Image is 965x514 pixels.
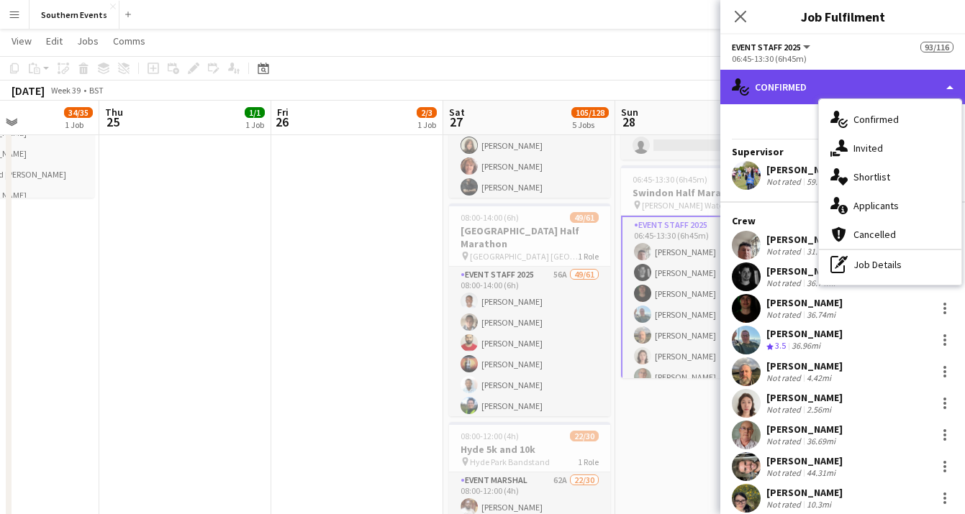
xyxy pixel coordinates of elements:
[572,119,608,130] div: 5 Jobs
[766,176,804,188] div: Not rated
[720,7,965,26] h3: Job Fulfilment
[47,85,83,96] span: Week 39
[470,251,578,262] span: [GEOGRAPHIC_DATA] [GEOGRAPHIC_DATA]
[853,142,883,155] span: Invited
[6,32,37,50] a: View
[12,83,45,98] div: [DATE]
[277,106,289,119] span: Fri
[766,277,804,288] div: Not rated
[275,114,289,130] span: 26
[113,35,145,47] span: Comms
[732,42,812,52] button: Event Staff 2025
[245,119,264,130] div: 1 Job
[766,499,804,510] div: Not rated
[12,35,32,47] span: View
[766,359,843,372] div: [PERSON_NAME]
[804,246,838,257] div: 31.04mi
[71,32,104,50] a: Jobs
[621,106,638,119] span: Sun
[766,423,843,436] div: [PERSON_NAME]
[105,106,123,119] span: Thu
[804,404,834,415] div: 2.56mi
[30,1,119,29] button: Southern Events
[766,467,804,478] div: Not rated
[766,436,804,446] div: Not rated
[449,224,610,250] h3: [GEOGRAPHIC_DATA] Half Marathon
[804,277,838,288] div: 36.74mi
[447,114,465,130] span: 27
[766,327,843,340] div: [PERSON_NAME]
[804,309,838,320] div: 36.74mi
[621,165,782,378] app-job-card: 06:45-13:30 (6h45m)93/116Swindon Half Marathon [PERSON_NAME] Water Main Car Park1 RoleEvent Staff...
[461,212,519,223] span: 08:00-14:00 (6h)
[720,145,965,158] div: Supervisor
[920,42,953,52] span: 93/116
[103,114,123,130] span: 25
[570,431,599,441] span: 22/30
[621,186,782,199] h3: Swindon Half Marathon
[766,233,843,246] div: [PERSON_NAME]
[766,265,843,277] div: [PERSON_NAME]
[449,203,610,416] app-job-card: 08:00-14:00 (6h)49/61[GEOGRAPHIC_DATA] Half Marathon [GEOGRAPHIC_DATA] [GEOGRAPHIC_DATA]1 RoleEve...
[245,107,265,118] span: 1/1
[853,199,899,212] span: Applicants
[578,456,599,467] span: 1 Role
[720,70,965,104] div: Confirmed
[766,163,863,176] div: [PERSON_NAME]
[766,454,843,467] div: [PERSON_NAME]
[766,486,843,499] div: [PERSON_NAME]
[775,340,786,351] span: 3.5
[766,391,843,404] div: [PERSON_NAME]
[89,85,104,96] div: BST
[766,246,804,257] div: Not rated
[853,170,890,183] span: Shortlist
[766,296,843,309] div: [PERSON_NAME]
[570,212,599,223] span: 49/61
[461,431,519,441] span: 08:00-12:00 (4h)
[449,443,610,456] h3: Hyde 5k and 10k
[804,467,838,478] div: 44.31mi
[77,35,99,47] span: Jobs
[46,35,63,47] span: Edit
[107,32,151,50] a: Comms
[804,436,838,446] div: 36.69mi
[766,372,804,383] div: Not rated
[819,250,961,279] div: Job Details
[804,176,838,188] div: 59.17mi
[417,119,436,130] div: 1 Job
[766,404,804,415] div: Not rated
[417,107,437,118] span: 2/3
[732,53,953,64] div: 06:45-13:30 (6h45m)
[804,372,834,383] div: 4.42mi
[804,499,834,510] div: 10.3mi
[789,340,823,352] div: 36.96mi
[853,113,899,126] span: Confirmed
[619,114,638,130] span: 28
[571,107,609,118] span: 105/128
[633,174,707,185] span: 06:45-13:30 (6h45m)
[642,200,750,211] span: [PERSON_NAME] Water Main Car Park
[732,42,801,52] span: Event Staff 2025
[470,456,550,467] span: Hyde Park Bandstand
[578,251,599,262] span: 1 Role
[449,106,465,119] span: Sat
[65,119,92,130] div: 1 Job
[766,309,804,320] div: Not rated
[720,214,965,227] div: Crew
[64,107,93,118] span: 34/35
[853,228,896,241] span: Cancelled
[40,32,68,50] a: Edit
